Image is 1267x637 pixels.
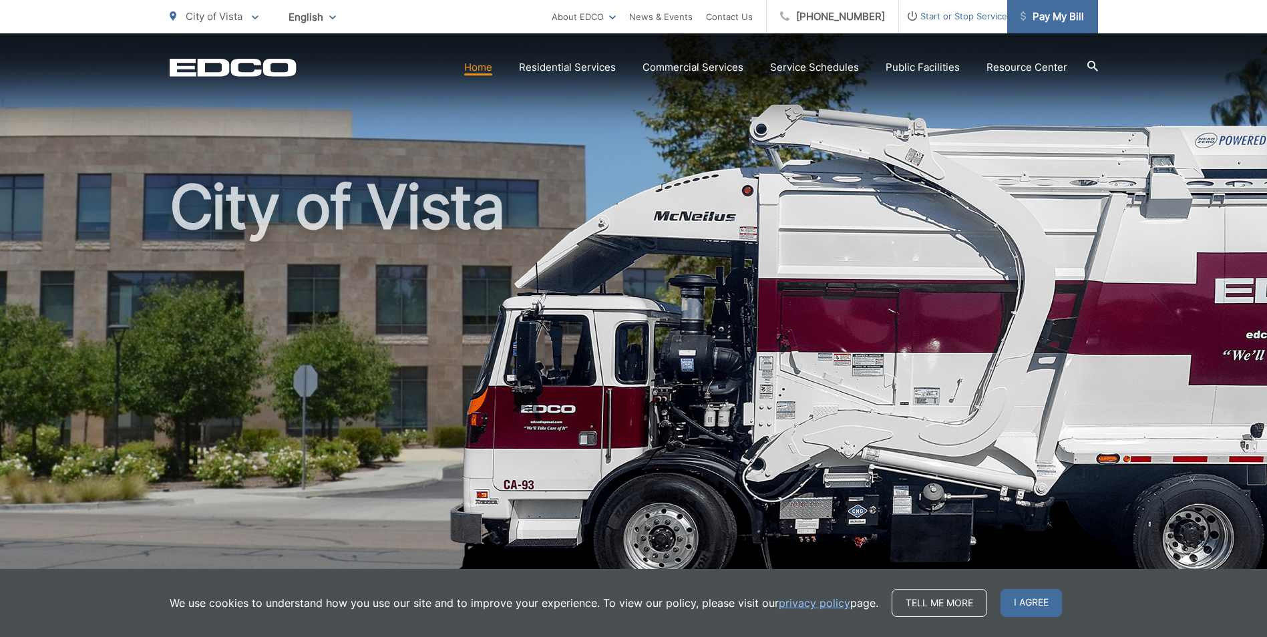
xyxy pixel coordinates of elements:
[170,174,1098,596] h1: City of Vista
[170,58,297,77] a: EDCD logo. Return to the homepage.
[464,59,492,75] a: Home
[170,595,878,611] p: We use cookies to understand how you use our site and to improve your experience. To view our pol...
[186,10,242,23] span: City of Vista
[779,595,850,611] a: privacy policy
[986,59,1067,75] a: Resource Center
[519,59,616,75] a: Residential Services
[1001,589,1062,617] span: I agree
[706,9,753,25] a: Contact Us
[1021,9,1084,25] span: Pay My Bill
[629,9,693,25] a: News & Events
[892,589,987,617] a: Tell me more
[552,9,616,25] a: About EDCO
[643,59,743,75] a: Commercial Services
[770,59,859,75] a: Service Schedules
[886,59,960,75] a: Public Facilities
[279,5,346,29] span: English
